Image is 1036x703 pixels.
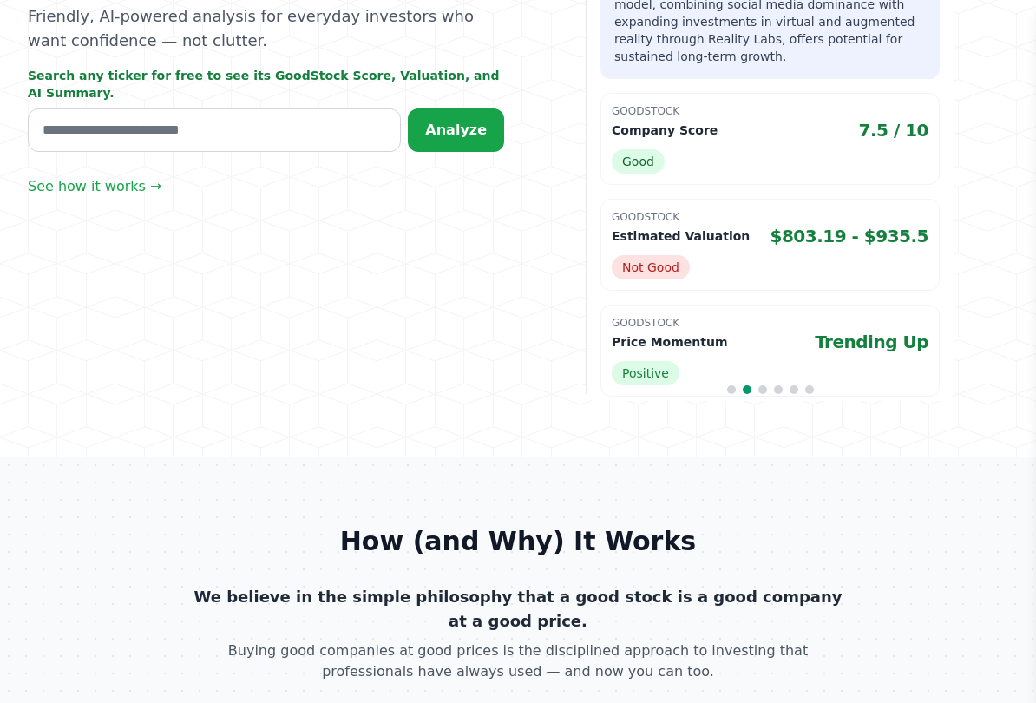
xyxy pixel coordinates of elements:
[28,67,504,102] p: Search any ticker for free to see its GoodStock Score, Valuation, and AI Summary.
[425,122,487,138] span: Analyze
[28,176,161,197] a: See how it works →
[612,316,928,330] p: GoodStock
[743,385,751,394] span: Go to slide 2
[770,224,929,248] span: $803.19 - $935.5
[612,255,690,279] span: Not Good
[805,385,814,394] span: Go to slide 6
[612,122,718,139] p: Company Score
[612,149,665,174] span: Good
[758,385,767,394] span: Go to slide 3
[612,333,727,351] p: Price Momentum
[774,385,783,394] span: Go to slide 4
[28,4,504,53] p: Friendly, AI-powered analysis for everyday investors who want confidence — not clutter.
[408,108,504,152] button: Analyze
[185,641,851,682] p: Buying good companies at good prices is the disciplined approach to investing that professionals ...
[39,526,997,557] h2: How (and Why) It Works
[790,385,798,394] span: Go to slide 5
[612,361,679,385] span: Positive
[859,118,929,142] span: 7.5 / 10
[185,585,851,634] p: We believe in the simple philosophy that a good stock is a good company at a good price.
[815,330,928,354] span: Trending Up
[612,104,928,118] p: GoodStock
[612,227,750,245] p: Estimated Valuation
[727,385,736,394] span: Go to slide 1
[612,210,928,224] p: GoodStock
